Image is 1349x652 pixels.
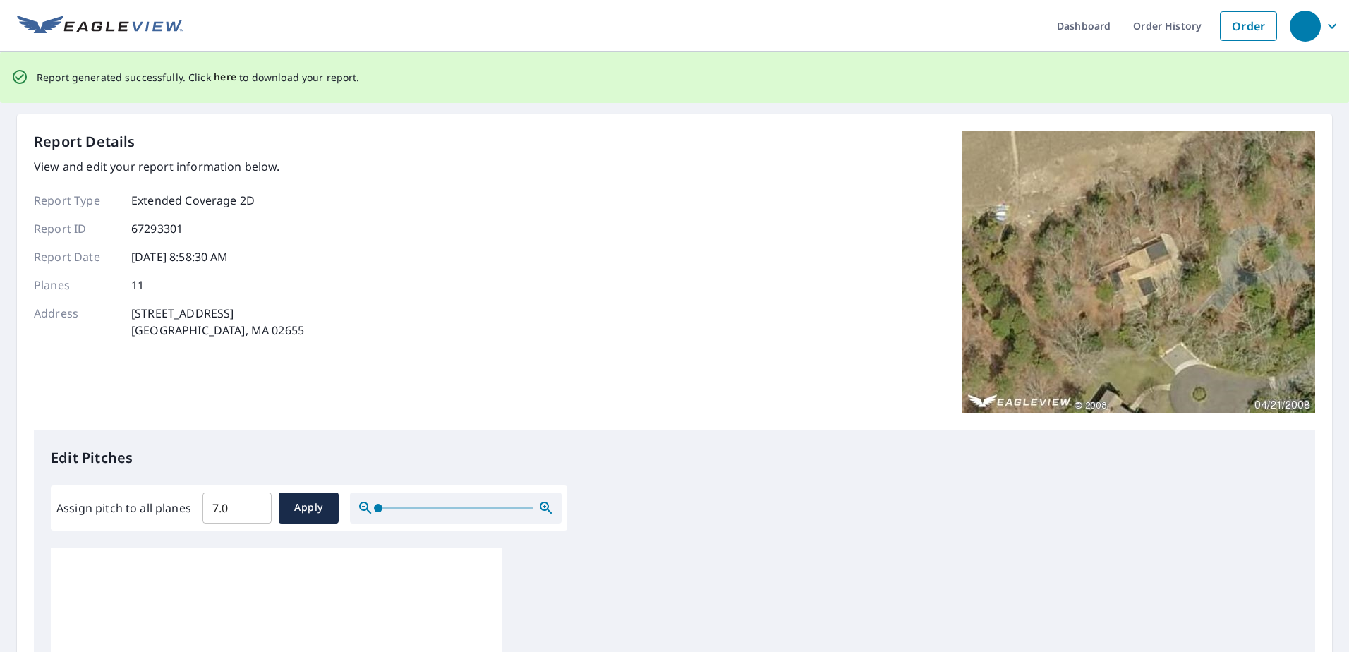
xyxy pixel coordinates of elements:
[34,277,119,294] p: Planes
[279,493,339,524] button: Apply
[131,277,144,294] p: 11
[131,305,304,339] p: [STREET_ADDRESS] [GEOGRAPHIC_DATA], MA 02655
[34,248,119,265] p: Report Date
[34,192,119,209] p: Report Type
[962,131,1315,413] img: Top image
[290,499,327,517] span: Apply
[51,447,1298,469] p: Edit Pitches
[131,220,183,237] p: 67293301
[214,68,237,86] button: here
[34,220,119,237] p: Report ID
[131,248,229,265] p: [DATE] 8:58:30 AM
[17,16,183,37] img: EV Logo
[37,68,360,86] p: Report generated successfully. Click to download your report.
[131,192,255,209] p: Extended Coverage 2D
[34,158,304,175] p: View and edit your report information below.
[56,500,191,517] label: Assign pitch to all planes
[202,488,272,528] input: 00.0
[34,131,135,152] p: Report Details
[34,305,119,339] p: Address
[1220,11,1277,41] a: Order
